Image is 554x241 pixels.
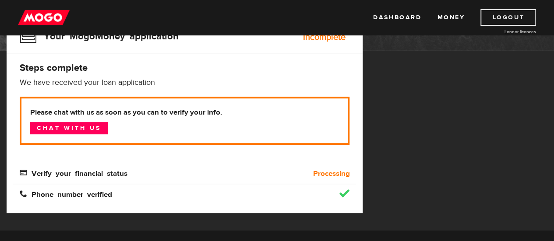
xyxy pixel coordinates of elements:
[30,122,108,134] a: Chat with us
[20,169,127,176] span: Verify your financial status
[313,168,349,179] b: Processing
[303,33,345,42] div: Incomplete
[20,77,349,88] p: We have received your loan application
[470,28,536,35] a: Lender licences
[30,107,339,118] b: Please chat with us as soon as you can to verify your info.
[20,25,179,48] h3: Your MogoMoney application
[20,62,349,74] h4: Steps complete
[379,38,554,241] iframe: LiveChat chat widget
[20,190,112,197] span: Phone number verified
[18,9,70,26] img: mogo_logo-11ee424be714fa7cbb0f0f49df9e16ec.png
[437,9,465,26] a: Money
[480,9,536,26] a: Logout
[373,9,421,26] a: Dashboard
